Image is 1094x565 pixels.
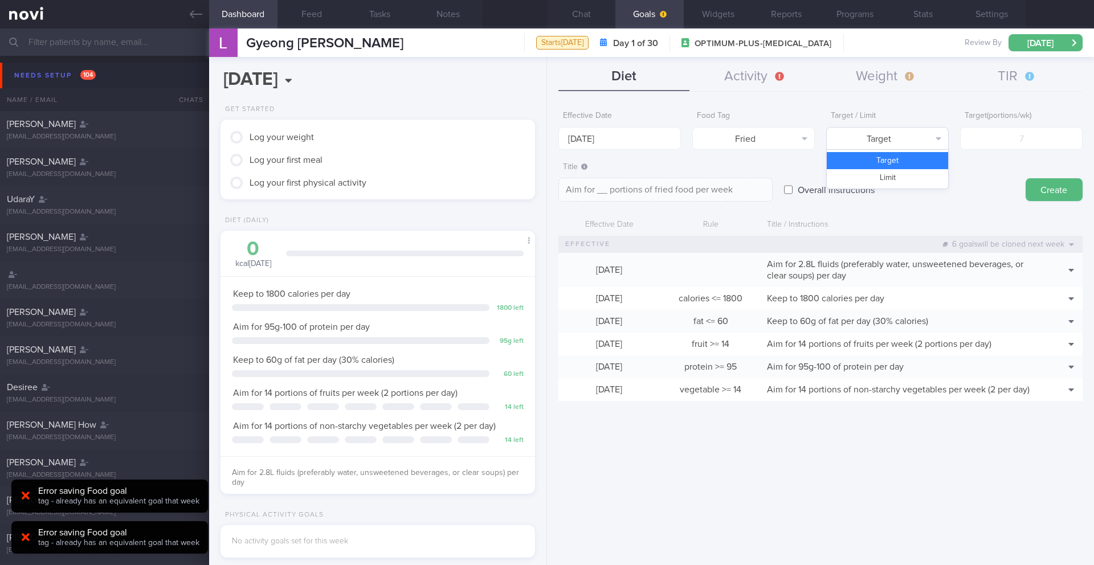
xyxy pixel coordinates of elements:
[38,527,199,538] div: Error saving Food goal
[563,163,587,171] span: Title
[660,333,761,355] div: fruit >= 14
[233,388,458,398] span: Aim for 14 portions of fruits per week (2 portions per day)
[692,127,815,150] button: Fried
[767,260,1023,280] span: Aim for 2.8L fluids (preferably water, unsweetened beverages, or clear soups) per day
[7,496,98,505] span: [PERSON_NAME] (Eng)
[536,36,589,50] div: Starts [DATE]
[596,339,622,349] span: [DATE]
[221,105,275,114] div: Get Started
[596,294,622,303] span: [DATE]
[660,355,761,378] div: protein >= 95
[495,403,524,412] div: 14 left
[495,370,524,379] div: 60 left
[233,355,394,365] span: Keep to 60g of fat per day (30% calories)
[831,111,944,121] label: Target / Limit
[164,88,209,111] div: Chats
[613,38,658,49] strong: Day 1 of 30
[7,358,202,367] div: [EMAIL_ADDRESS][DOMAIN_NAME]
[7,308,76,317] span: [PERSON_NAME]
[7,283,202,292] div: [EMAIL_ADDRESS][DOMAIN_NAME]
[827,152,948,169] button: Target
[7,245,202,254] div: [EMAIL_ADDRESS][DOMAIN_NAME]
[660,214,761,236] div: Rule
[232,537,524,547] div: No activity goals set for this week
[495,337,524,346] div: 95 g left
[7,383,38,392] span: Desiree
[221,216,269,225] div: Diet (Daily)
[233,421,496,431] span: Aim for 14 portions of non-starchy vegetables per week (2 per day)
[232,239,275,259] div: 0
[7,420,96,429] span: [PERSON_NAME] How
[7,533,98,542] span: [PERSON_NAME] (Eng)
[7,433,202,442] div: [EMAIL_ADDRESS][DOMAIN_NAME]
[80,70,96,80] span: 104
[695,38,831,50] span: OPTIMUM-PLUS-[MEDICAL_DATA]
[767,385,1030,394] span: Aim for 14 portions of non-starchy vegetables per week (2 per day)
[246,36,403,50] span: Gyeong [PERSON_NAME]
[596,362,622,371] span: [DATE]
[7,120,76,129] span: [PERSON_NAME]
[596,265,622,275] span: [DATE]
[11,68,99,83] div: Needs setup
[38,497,199,505] span: tag - already has an equivalent goal that week
[38,539,199,547] span: tag - already has an equivalent goal that week
[38,485,199,497] div: Error saving Food goal
[7,232,76,241] span: [PERSON_NAME]
[558,214,660,236] div: Effective Date
[596,317,622,326] span: [DATE]
[233,289,350,298] span: Keep to 1800 calories per day
[827,169,948,186] button: Limit
[792,178,880,201] label: Overall instructions
[7,509,202,517] div: [EMAIL_ADDRESS][DOMAIN_NAME]
[7,546,202,555] div: [EMAIL_ADDRESS][DOMAIN_NAME]
[7,208,202,216] div: [EMAIL_ADDRESS][DOMAIN_NAME]
[697,111,810,121] label: Food Tag
[563,111,676,121] label: Effective Date
[826,127,949,150] button: Target
[232,469,519,487] span: Aim for 2.8L fluids (preferably water, unsweetened beverages, or clear soups) per day
[7,195,35,204] span: UdaraY
[7,471,202,480] div: [EMAIL_ADDRESS][DOMAIN_NAME]
[7,321,202,329] div: [EMAIL_ADDRESS][DOMAIN_NAME]
[596,385,622,394] span: [DATE]
[820,63,952,91] button: Weight
[558,63,689,91] button: Diet
[495,436,524,445] div: 14 left
[558,127,681,150] input: Select...
[767,294,884,303] span: Keep to 1800 calories per day
[495,304,524,313] div: 1800 left
[660,378,761,401] div: vegetable >= 14
[937,236,1080,252] div: 6 goals will be cloned next week
[689,63,820,91] button: Activity
[767,339,991,349] span: Aim for 14 portions of fruits per week (2 portions per day)
[767,317,928,326] span: Keep to 60g of fat per day (30% calories)
[960,127,1083,150] input: 7
[233,322,370,331] span: Aim for 95g-100 of protein per day
[7,133,202,141] div: [EMAIL_ADDRESS][DOMAIN_NAME]
[7,170,202,179] div: [EMAIL_ADDRESS][DOMAIN_NAME]
[965,111,1078,121] label: Target ( portions/wk )
[761,214,1043,236] div: Title / Instructions
[952,63,1083,91] button: TIR
[1009,34,1083,51] button: [DATE]
[7,345,76,354] span: [PERSON_NAME]
[660,287,761,310] div: calories <= 1800
[965,38,1002,48] span: Review By
[7,458,76,467] span: [PERSON_NAME]
[232,239,275,269] div: kcal [DATE]
[660,310,761,333] div: fat <= 60
[7,157,76,166] span: [PERSON_NAME]
[1026,178,1083,201] button: Create
[221,511,324,519] div: Physical Activity Goals
[7,396,202,404] div: [EMAIL_ADDRESS][DOMAIN_NAME]
[767,362,904,371] span: Aim for 95g-100 of protein per day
